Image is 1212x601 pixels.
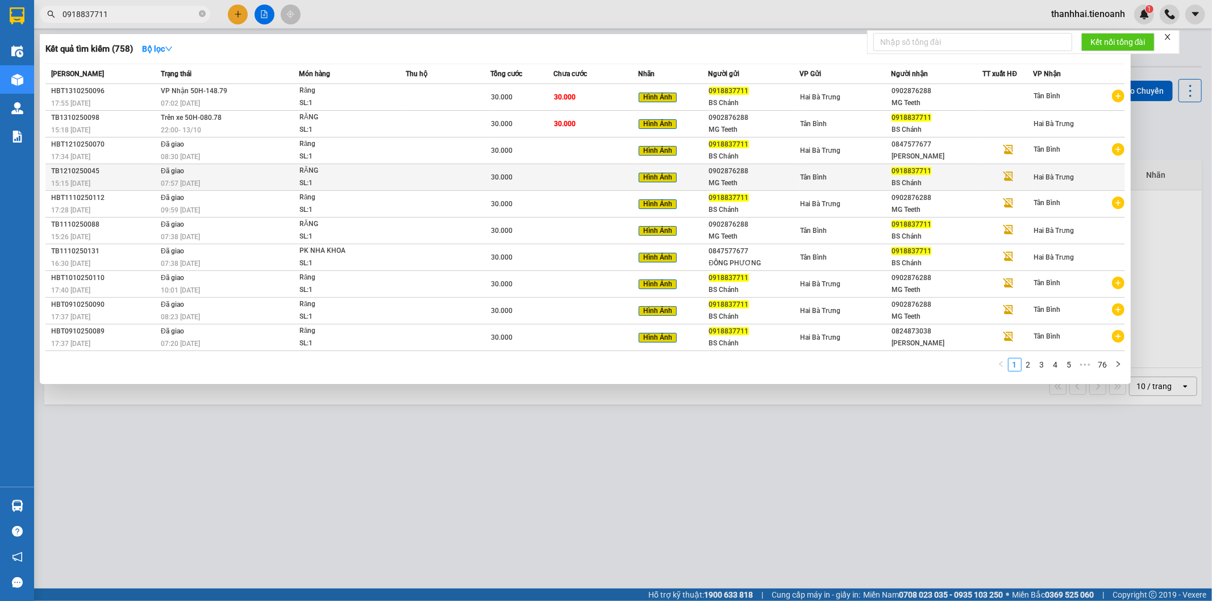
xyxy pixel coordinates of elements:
span: plus-circle [1112,277,1124,289]
span: Hai Bà Trưng [801,307,841,315]
span: 0918837711 [709,194,749,202]
li: Next Page [1111,358,1125,372]
span: Thu hộ [406,70,427,78]
span: 30.000 [491,147,513,155]
input: Nhập số tổng đài [873,33,1072,51]
span: 07:57 [DATE] [161,180,200,187]
span: VP Nhận 50H-148.79 [161,87,227,95]
span: Đã giao [161,247,184,255]
li: Previous Page [994,358,1008,372]
div: 0902876288 [709,219,799,231]
span: Chưa cước [553,70,587,78]
img: warehouse-icon [11,45,23,57]
div: SL: 1 [299,284,385,297]
div: 0824873038 [892,325,982,337]
a: 5 [1063,358,1076,371]
span: 16:30 [DATE] [51,260,90,268]
div: [PERSON_NAME] [892,337,982,349]
div: ĐÔNG PHƯƠNG [709,257,799,269]
span: Tổng cước [490,70,523,78]
div: MG Teeth [892,311,982,323]
span: 17:40 [DATE] [51,286,90,294]
span: Đã giao [161,327,184,335]
button: right [1111,358,1125,372]
span: left [998,361,1005,368]
div: BS Chánh [892,177,982,189]
div: SL: 1 [299,151,385,163]
span: 17:37 [DATE] [51,313,90,321]
span: Hình Ảnh [639,253,677,263]
div: PK NHA KHOA [299,245,385,257]
span: 30.000 [491,307,513,315]
strong: Bộ lọc [142,44,173,53]
div: MG Teeth [709,124,799,136]
div: SL: 1 [299,204,385,216]
div: 0902876288 [892,192,982,204]
a: 1 [1009,358,1021,371]
span: 10:01 [DATE] [161,286,200,294]
span: close-circle [199,9,206,20]
div: Răng [299,138,385,151]
div: BS Chánh [892,257,982,269]
div: SL: 1 [299,337,385,350]
a: 2 [1022,358,1035,371]
span: Hình Ảnh [639,306,677,316]
span: 30.000 [491,280,513,288]
span: 30.000 [491,120,513,128]
div: MG Teeth [709,231,799,243]
span: message [12,577,23,588]
span: Hình Ảnh [639,119,677,130]
span: Nhãn [638,70,655,78]
span: Người nhận [891,70,928,78]
span: 17:28 [DATE] [51,206,90,214]
div: BS Chánh [892,124,982,136]
div: BS Chánh [709,337,799,349]
span: 08:30 [DATE] [161,153,200,161]
span: 07:20 [DATE] [161,340,200,348]
div: 0902876288 [892,85,982,97]
span: Hình Ảnh [639,93,677,103]
span: close [1164,33,1172,41]
span: 30.000 [491,173,513,181]
div: SL: 1 [299,124,385,136]
div: Răng [299,272,385,284]
div: SL: 1 [299,97,385,110]
div: HBT0910250090 [51,299,157,311]
span: 30.000 [491,227,513,235]
img: solution-icon [11,131,23,143]
div: MG Teeth [892,204,982,216]
button: Kết nối tổng đài [1081,33,1155,51]
span: Hai Bà Trưng [1034,120,1074,128]
div: TB1110250088 [51,219,157,231]
span: Người gửi [709,70,740,78]
span: 15:15 [DATE] [51,180,90,187]
span: VP Nhận [1034,70,1061,78]
span: ••• [1076,358,1094,372]
span: Tân Bình [1034,306,1061,314]
span: 30.000 [554,93,576,101]
span: 0918837711 [892,247,931,255]
span: Hai Bà Trưng [801,147,841,155]
div: HBT0910250089 [51,325,157,337]
span: Hình Ảnh [639,333,677,343]
span: [PERSON_NAME] [51,70,104,78]
span: Tân Bình [1034,199,1061,207]
img: warehouse-icon [11,102,23,114]
span: notification [12,552,23,562]
li: 3 [1035,358,1049,372]
div: MG Teeth [892,97,982,109]
div: SL: 1 [299,311,385,323]
span: 30.000 [491,200,513,208]
div: Răng [299,298,385,311]
span: Trên xe 50H-080.78 [161,114,222,122]
span: 17:55 [DATE] [51,99,90,107]
button: left [994,358,1008,372]
div: BS Chánh [892,231,982,243]
span: 0918837711 [709,327,749,335]
span: Đã giao [161,167,184,175]
span: Hai Bà Trưng [801,200,841,208]
span: 0918837711 [892,114,931,122]
li: Next 5 Pages [1076,358,1094,372]
span: Đã giao [161,220,184,228]
span: Hai Bà Trưng [801,333,841,341]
